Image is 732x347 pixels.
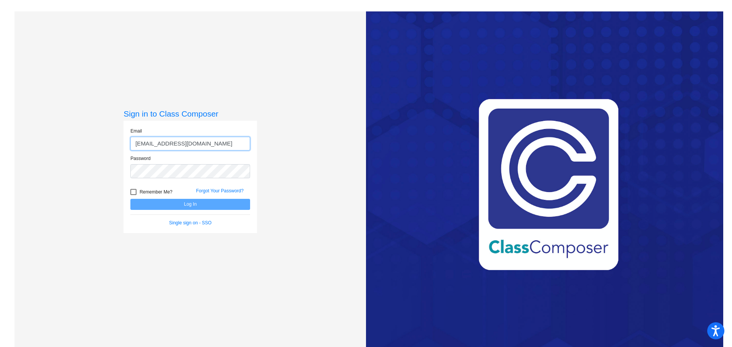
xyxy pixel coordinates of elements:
span: Remember Me? [140,187,172,197]
label: Password [130,155,151,162]
button: Log In [130,199,250,210]
label: Email [130,128,142,134]
a: Forgot Your Password? [196,188,244,193]
h3: Sign in to Class Composer [124,109,257,118]
a: Single sign on - SSO [169,220,212,225]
